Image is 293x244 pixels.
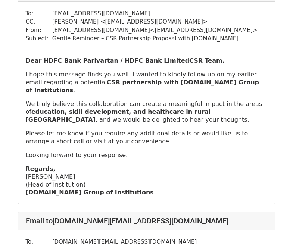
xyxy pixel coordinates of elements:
strong: Dear HDFC Bank Parivartan / HDFC Bank LimitedCSR Team, [26,57,225,64]
p: [PERSON_NAME] (Head of Institution) [26,165,268,196]
p: We truly believe this collaboration can create a meaningful impact in the areas of , and we would... [26,100,268,123]
td: [PERSON_NAME] < [EMAIL_ADDRESS][DOMAIN_NAME] > [52,18,258,26]
strong: Regards, [26,165,56,172]
td: [EMAIL_ADDRESS][DOMAIN_NAME] < [EMAIL_ADDRESS][DOMAIN_NAME] > [52,26,258,35]
td: Gentle Reminder – CSR Partnership Proposal with [DOMAIN_NAME] [52,34,258,43]
iframe: Chat Widget [256,208,293,244]
td: Subject: [26,34,52,43]
td: [EMAIL_ADDRESS][DOMAIN_NAME] [52,9,258,18]
strong: education, skill development, and healthcare in rural [GEOGRAPHIC_DATA] [26,108,211,123]
td: To: [26,9,52,18]
strong: [DOMAIN_NAME] Group of Institutions [26,189,154,196]
h4: Email to [DOMAIN_NAME][EMAIL_ADDRESS][DOMAIN_NAME] [26,216,268,225]
p: Please let me know if you require any additional details or would like us to arrange a short call... [26,129,268,145]
td: From: [26,26,52,35]
p: I hope this message finds you well. I wanted to kindly follow up on my earlier email regarding a ... [26,71,268,94]
p: Looking forward to your response. [26,151,268,159]
strong: CSR partnership with [DOMAIN_NAME] Group of Institutions [26,79,259,94]
td: CC: [26,18,52,26]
